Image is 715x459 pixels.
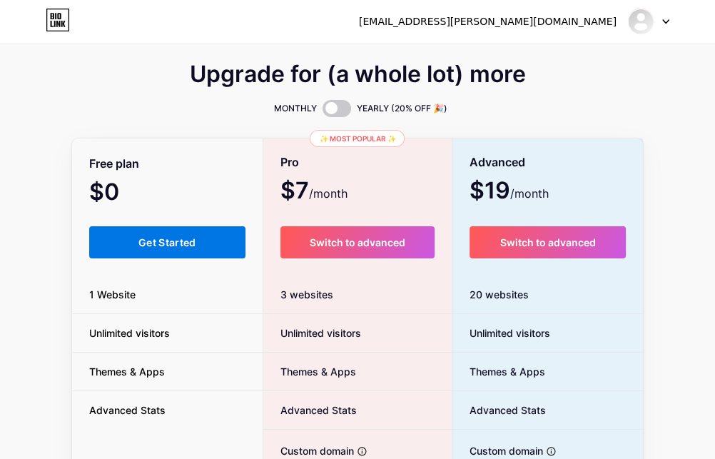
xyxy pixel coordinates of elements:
div: ✨ Most popular ✨ [310,130,405,147]
span: Advanced Stats [263,403,357,418]
span: $19 [470,182,549,202]
span: Free plan [89,151,139,176]
span: Custom domain [452,443,543,458]
button: Switch to advanced [470,226,626,258]
span: 1 Website [72,287,153,302]
span: Advanced Stats [452,403,546,418]
span: /month [309,185,348,202]
span: Get Started [138,236,196,248]
span: Themes & Apps [72,364,182,379]
span: Unlimited visitors [72,326,187,341]
div: 3 websites [263,276,452,314]
span: $7 [280,182,348,202]
span: YEARLY (20% OFF 🎉) [357,101,447,116]
div: 20 websites [452,276,643,314]
span: Custom domain [263,443,354,458]
span: Advanced Stats [72,403,183,418]
span: Unlimited visitors [452,326,550,341]
span: Switch to advanced [500,236,596,248]
span: Unlimited visitors [263,326,361,341]
span: Themes & Apps [452,364,545,379]
div: [EMAIL_ADDRESS][PERSON_NAME][DOMAIN_NAME] [359,14,617,29]
span: Upgrade for (a whole lot) more [190,66,526,83]
span: MONTHLY [274,101,317,116]
button: Switch to advanced [280,226,435,258]
span: Pro [280,150,299,175]
span: /month [510,185,549,202]
span: Switch to advanced [310,236,405,248]
button: Get Started [89,226,245,258]
img: junesteube [627,8,654,35]
span: $0 [89,183,158,203]
span: Themes & Apps [263,364,356,379]
span: Advanced [470,150,525,175]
